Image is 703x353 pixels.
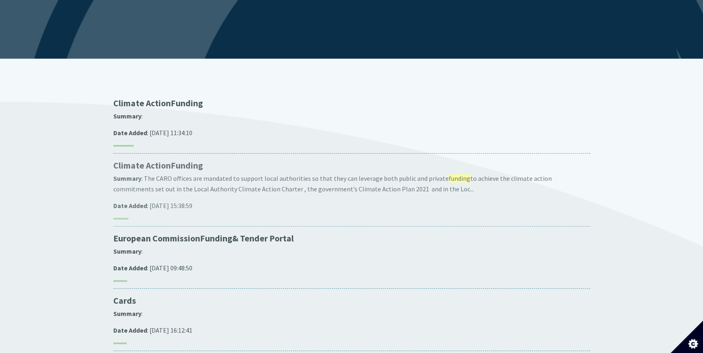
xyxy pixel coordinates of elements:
span: funding [449,174,470,182]
a: Cards Summary: Date Added: [DATE] 16:12:41 [113,295,590,344]
button: Set cookie preferences [670,320,703,353]
p: : [DATE] 11:34:10 [113,128,590,138]
strong: Summary [113,247,141,255]
strong: Date Added [113,202,147,210]
strong: Summary [113,174,141,182]
p: : [DATE] 16:12:41 [113,325,590,336]
strong: Date Added [113,264,147,272]
a: Climate ActionFunding Summary: The CARO offices are mandated to support local authorities so that... [113,160,590,219]
p: European Commission & Tender Portal [113,233,590,244]
span: Funding [171,160,203,171]
span: Funding [171,98,203,109]
p: : [DATE] 09:48:50 [113,263,590,274]
p: : [113,111,590,122]
strong: Date Added [113,129,147,137]
span: Funding [200,233,232,244]
p: : [DATE] 15:38:59 [113,201,590,211]
strong: Summary [113,112,141,120]
p: : [113,246,590,257]
p: Cards [113,295,590,307]
a: European CommissionFunding& Tender Portal Summary: Date Added: [DATE] 09:48:50 [113,233,590,282]
strong: Summary [113,309,141,318]
p: : The CARO offices are mandated to support local authorities so that they can leverage both publi... [113,173,590,194]
p: Climate Action [113,98,590,109]
p: : [113,309,590,319]
a: Climate ActionFunding Summary: Date Added: [DATE] 11:34:10 [113,98,590,147]
strong: Date Added [113,326,147,334]
p: Climate Action [113,160,590,171]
